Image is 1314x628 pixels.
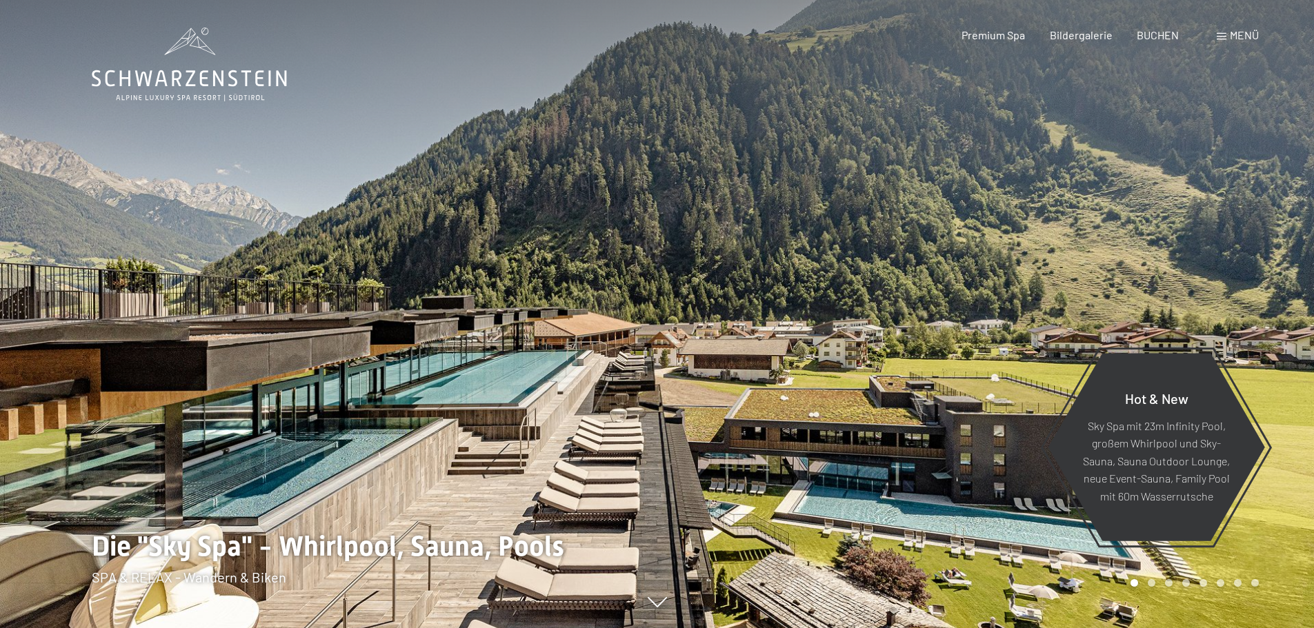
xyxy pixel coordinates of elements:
div: Carousel Page 2 [1148,579,1155,587]
div: Carousel Page 1 (Current Slide) [1131,579,1138,587]
div: Carousel Pagination [1126,579,1259,587]
a: Premium Spa [962,28,1025,41]
p: Sky Spa mit 23m Infinity Pool, großem Whirlpool und Sky-Sauna, Sauna Outdoor Lounge, neue Event-S... [1082,416,1231,505]
span: Hot & New [1125,389,1188,406]
div: Carousel Page 5 [1199,579,1207,587]
a: Hot & New Sky Spa mit 23m Infinity Pool, großem Whirlpool und Sky-Sauna, Sauna Outdoor Lounge, ne... [1047,352,1266,542]
span: Menü [1230,28,1259,41]
a: Bildergalerie [1050,28,1113,41]
div: Carousel Page 7 [1234,579,1242,587]
div: Carousel Page 6 [1217,579,1224,587]
div: Carousel Page 3 [1165,579,1173,587]
div: Carousel Page 4 [1182,579,1190,587]
a: BUCHEN [1137,28,1179,41]
div: Carousel Page 8 [1251,579,1259,587]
